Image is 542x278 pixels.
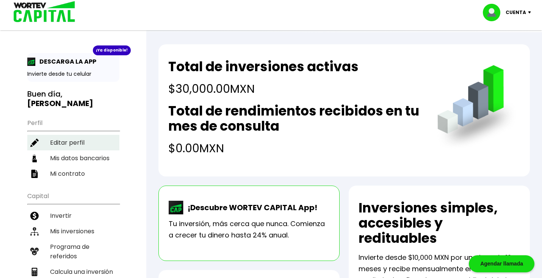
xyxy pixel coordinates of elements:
img: icon-down [526,11,536,14]
h2: Inversiones simples, accesibles y redituables [359,200,520,246]
img: profile-image [483,4,506,21]
img: datos-icon.10cf9172.svg [30,154,39,162]
b: [PERSON_NAME] [27,98,93,109]
a: Mis inversiones [27,223,119,239]
h2: Total de rendimientos recibidos en tu mes de consulta [168,103,422,134]
a: Mis datos bancarios [27,150,119,166]
h3: Buen día, [27,89,119,108]
a: Invertir [27,208,119,223]
p: Invierte desde tu celular [27,70,119,78]
p: ¡Descubre WORTEV CAPITAL App! [184,202,317,213]
a: Editar perfil [27,135,119,150]
h2: Total de inversiones activas [168,59,359,74]
h4: $0.00 MXN [168,140,422,157]
img: grafica.516fef24.png [434,65,520,151]
p: Tu inversión, más cerca que nunca. Comienza a crecer tu dinero hasta 24% anual. [169,218,329,241]
img: inversiones-icon.6695dc30.svg [30,227,39,236]
a: Programa de referidos [27,239,119,264]
img: invertir-icon.b3b967d7.svg [30,212,39,220]
p: Cuenta [506,7,526,18]
img: contrato-icon.f2db500c.svg [30,170,39,178]
img: recomiendanos-icon.9b8e9327.svg [30,247,39,256]
p: DESCARGA LA APP [36,57,96,66]
img: wortev-capital-app-icon [169,201,184,214]
div: Agendar llamada [469,255,534,272]
img: editar-icon.952d3147.svg [30,139,39,147]
img: app-icon [27,58,36,66]
a: Mi contrato [27,166,119,181]
div: ¡Ya disponible! [93,45,131,55]
img: calculadora-icon.17d418c4.svg [30,268,39,276]
ul: Perfil [27,114,119,181]
h4: $30,000.00 MXN [168,80,359,97]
